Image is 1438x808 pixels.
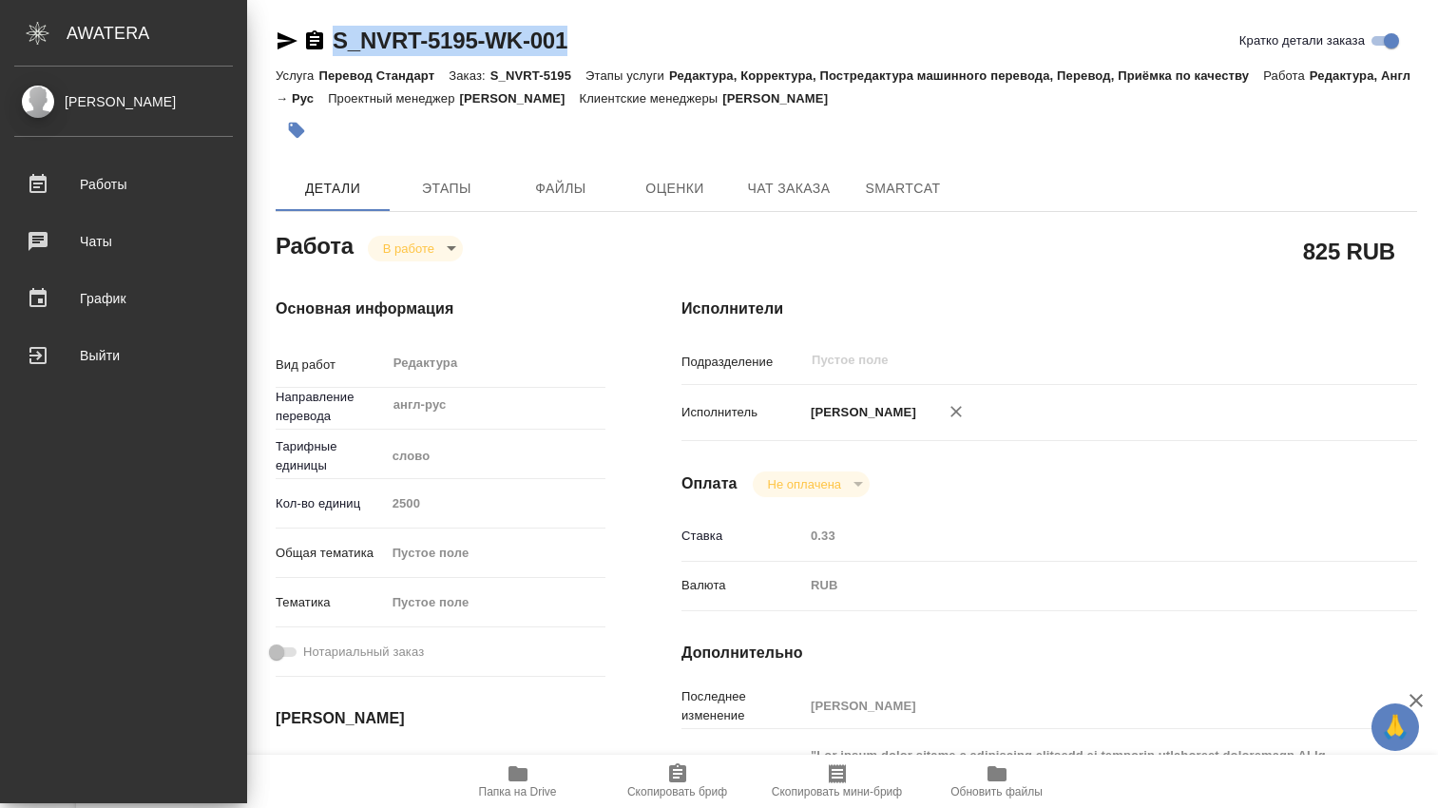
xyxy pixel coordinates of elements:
span: SmartCat [857,177,949,201]
p: Направление перевода [276,388,386,426]
input: Пустое поле [386,490,605,517]
button: Скопировать бриф [598,755,757,808]
p: Общая тематика [276,544,386,563]
div: [PERSON_NAME] [14,91,233,112]
a: Работы [5,161,242,208]
div: Пустое поле [393,593,583,612]
span: Папка на Drive [479,785,557,798]
div: Работы [14,170,233,199]
h4: Оплата [681,472,738,495]
a: График [5,275,242,322]
p: S_NVRT-5195 [490,68,585,83]
p: [PERSON_NAME] [804,403,916,422]
span: Оценки [629,177,720,201]
a: Выйти [5,332,242,379]
span: Чат заказа [743,177,834,201]
h2: 825 RUB [1303,235,1395,267]
a: Чаты [5,218,242,265]
span: Файлы [515,177,606,201]
p: Кол-во единиц [276,494,386,513]
span: Обновить файлы [950,785,1043,798]
h4: [PERSON_NAME] [276,707,605,730]
h4: Дополнительно [681,642,1417,664]
div: В работе [368,236,463,261]
span: Детали [287,177,378,201]
button: Добавить тэг [276,109,317,151]
p: Валюта [681,576,804,595]
p: Дата начала работ [276,753,386,791]
span: Этапы [401,177,492,201]
span: Скопировать мини-бриф [772,785,902,798]
div: Пустое поле [393,544,583,563]
p: Услуга [276,68,318,83]
input: Пустое поле [804,692,1356,720]
div: AWATERA [67,14,247,52]
button: Скопировать ссылку для ЯМессенджера [276,29,298,52]
div: В работе [753,471,870,497]
button: 🙏 [1371,703,1419,751]
h4: Основная информация [276,298,605,320]
span: Скопировать бриф [627,785,727,798]
p: Перевод Стандарт [318,68,449,83]
div: График [14,284,233,313]
p: [PERSON_NAME] [460,91,580,106]
p: Ставка [681,527,804,546]
p: Вид работ [276,356,386,375]
p: Проектный менеджер [328,91,459,106]
p: Этапы услуги [585,68,669,83]
button: Скопировать мини-бриф [757,755,917,808]
span: Нотариальный заказ [303,643,424,662]
p: [PERSON_NAME] [722,91,842,106]
button: Удалить исполнителя [935,391,977,433]
span: 🙏 [1379,707,1411,747]
p: Редактура, Корректура, Постредактура машинного перевода, Перевод, Приёмка по качеству [669,68,1263,83]
div: слово [386,440,605,472]
div: Пустое поле [386,587,605,619]
p: Исполнитель [681,403,804,422]
div: RUB [804,569,1356,602]
p: Тарифные единицы [276,437,386,475]
input: Пустое поле [804,522,1356,549]
div: Выйти [14,341,233,370]
p: Тематика [276,593,386,612]
div: Пустое поле [386,537,605,569]
p: Клиентские менеджеры [579,91,722,106]
button: В работе [377,240,440,257]
a: S_NVRT-5195-WK-001 [333,28,567,53]
button: Папка на Drive [438,755,598,808]
p: Последнее изменение [681,687,804,725]
h4: Исполнители [681,298,1417,320]
button: Не оплачена [762,476,847,492]
p: Заказ: [449,68,489,83]
span: Кратко детали заказа [1239,31,1365,50]
h2: Работа [276,227,354,261]
input: Пустое поле [810,349,1312,372]
p: Работа [1263,68,1310,83]
div: Чаты [14,227,233,256]
button: Скопировать ссылку [303,29,326,52]
button: Обновить файлы [917,755,1077,808]
p: Подразделение [681,353,804,372]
